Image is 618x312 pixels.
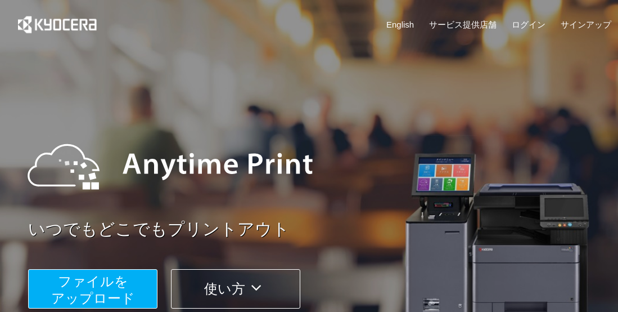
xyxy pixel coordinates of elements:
span: ファイルを ​​アップロード [51,274,135,306]
a: いつでもどこでもプリントアウト [28,217,618,242]
a: English [386,19,414,30]
button: ファイルを​​アップロード [28,269,157,309]
a: サインアップ [561,19,611,30]
a: ログイン [512,19,545,30]
a: サービス提供店舗 [429,19,497,30]
button: 使い方 [171,269,300,309]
